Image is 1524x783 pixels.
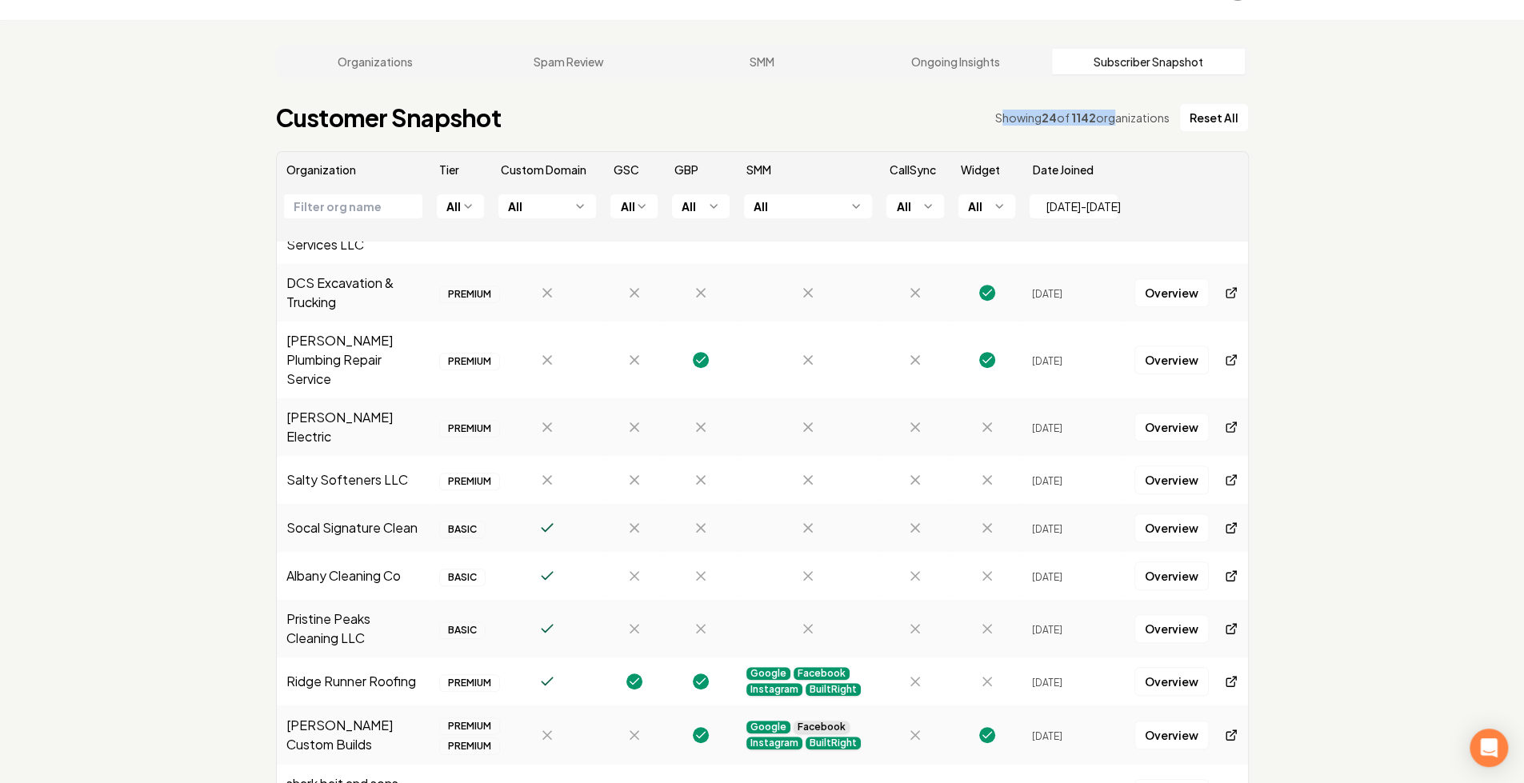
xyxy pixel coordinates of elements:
[439,286,500,303] div: PREMIUM
[439,737,500,755] div: PREMIUM
[277,600,430,657] td: Pristine Peaks Cleaning LLC
[879,152,950,187] th: CallSync
[277,705,430,765] td: [PERSON_NAME] Custom Builds
[665,152,736,187] th: GBP
[439,717,500,735] div: PREMIUM
[472,49,666,74] a: Spam Review
[806,683,861,696] div: BuiltRight
[439,521,486,538] div: BASIC
[277,322,430,398] td: [PERSON_NAME] Plumbing Repair Service
[1032,677,1062,689] span: [DATE]
[806,737,861,749] div: BuiltRight
[1032,422,1062,434] span: [DATE]
[1134,465,1209,494] a: Overview
[746,667,790,680] div: Google
[439,569,486,586] div: BASIC
[1032,355,1062,367] span: [DATE]
[1470,729,1508,767] div: Open Intercom Messenger
[277,264,430,322] td: DCS Excavation & Trucking
[1134,561,1209,590] a: Overview
[603,152,665,187] th: GSC
[439,674,500,692] div: PREMIUM
[1022,152,1125,187] th: Date Joined
[277,552,430,600] td: Albany Cleaning Co
[1032,730,1062,742] span: [DATE]
[491,152,604,187] th: Custom Domain
[1032,288,1062,300] span: [DATE]
[1042,110,1057,125] span: 24
[1134,614,1209,643] a: Overview
[1134,278,1209,307] a: Overview
[277,504,430,552] td: Socal Signature Clean
[1052,49,1246,74] a: Subscriber Snapshot
[276,103,501,132] h1: Customer Snapshot
[995,110,1170,126] div: Showing of organizations
[279,49,473,74] a: Organizations
[439,473,500,490] div: PREMIUM
[951,152,1022,187] th: Widget
[1032,523,1062,535] span: [DATE]
[746,737,802,749] div: Instagram
[1179,103,1249,132] button: Reset All
[277,152,430,187] th: Organization
[1071,110,1096,125] span: 1142
[439,353,500,370] div: PREMIUM
[439,420,500,437] div: PREMIUM
[430,152,491,187] th: Tier
[794,667,850,680] div: Facebook
[439,621,486,639] div: BASIC
[284,194,423,218] input: Filter org name
[1134,513,1209,542] a: Overview
[1032,571,1062,583] span: [DATE]
[277,456,430,504] td: Salty Softeners LLC
[1134,667,1209,696] a: Overview
[1032,475,1062,487] span: [DATE]
[858,49,1052,74] a: Ongoing Insights
[277,398,430,456] td: [PERSON_NAME] Electric
[746,683,802,696] div: Instagram
[737,152,880,187] th: SMM
[1032,624,1062,636] span: [DATE]
[1134,346,1209,374] a: Overview
[746,721,790,733] div: Google
[666,49,859,74] a: SMM
[1134,413,1209,441] a: Overview
[1134,721,1209,749] a: Overview
[794,721,850,733] div: Facebook
[277,657,430,705] td: Ridge Runner Roofing
[1029,194,1118,219] button: [DATE]-[DATE]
